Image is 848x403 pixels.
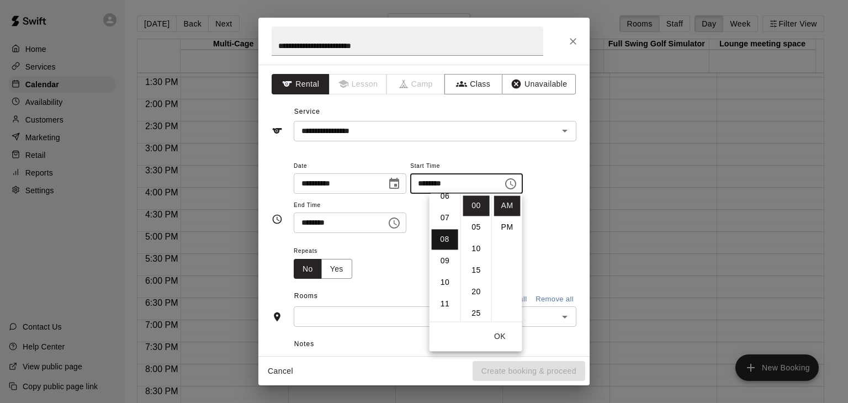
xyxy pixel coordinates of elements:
span: Repeats [294,244,361,259]
li: 6 hours [432,186,458,206]
div: outlined button group [294,259,352,279]
span: Camps can only be created in the Services page [387,74,445,94]
li: 7 hours [432,208,458,228]
li: 11 hours [432,294,458,314]
li: 10 hours [432,272,458,293]
button: Open [557,309,573,325]
ul: Select minutes [460,193,491,321]
button: Choose date, selected date is Feb 21, 2026 [383,173,405,195]
button: Choose time, selected time is 9:30 AM [383,212,405,234]
li: 10 minutes [463,238,490,259]
button: Yes [321,259,352,279]
button: No [294,259,322,279]
span: Lessons must be created in the Services page first [330,74,388,94]
button: OK [483,326,518,347]
span: Service [294,108,320,115]
button: Cancel [263,361,298,381]
span: Notes [294,336,576,353]
li: 5 minutes [463,217,490,237]
span: Start Time [410,159,523,174]
svg: Service [272,125,283,136]
button: Remove all [533,291,576,308]
li: 8 hours [432,229,458,250]
button: Close [563,31,583,51]
button: Unavailable [502,74,576,94]
li: AM [494,195,521,216]
button: Class [444,74,502,94]
button: Choose time, selected time is 8:00 AM [500,173,522,195]
ul: Select meridiem [491,193,522,321]
span: Rooms [294,292,318,300]
span: Date [294,159,406,174]
button: Open [557,123,573,139]
svg: Rooms [272,311,283,322]
li: PM [494,217,521,237]
ul: Select hours [430,193,460,321]
button: Rental [272,74,330,94]
li: 0 minutes [463,195,490,216]
li: 15 minutes [463,260,490,280]
svg: Timing [272,214,283,225]
span: End Time [294,198,406,213]
li: 20 minutes [463,282,490,302]
li: 9 hours [432,251,458,271]
li: 25 minutes [463,303,490,324]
